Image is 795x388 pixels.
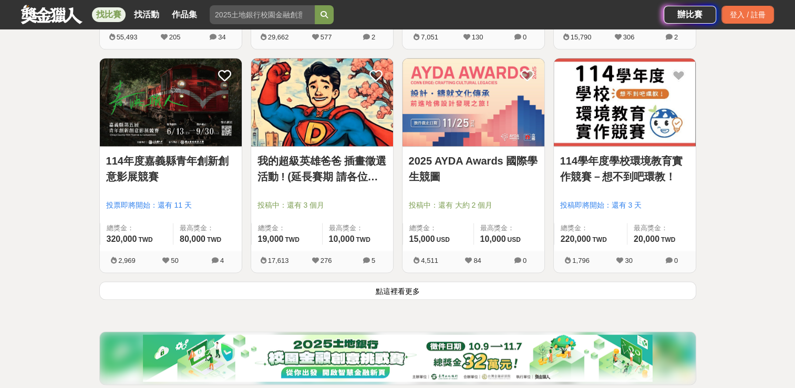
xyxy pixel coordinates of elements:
a: 114年度嘉義縣青年創新創意影展競賽 [106,153,235,185]
span: 總獎金： [409,223,467,233]
span: 總獎金： [258,223,316,233]
span: 276 [321,257,332,264]
span: TWD [592,236,606,243]
a: Cover Image [251,58,393,147]
span: 總獎金： [561,223,621,233]
span: 7,051 [421,33,438,41]
span: 20,000 [634,234,659,243]
span: 投票即將開始：還有 11 天 [106,200,235,211]
span: 17,613 [268,257,289,264]
a: Cover Image [100,58,242,147]
span: 10,000 [329,234,355,243]
span: 80,000 [180,234,205,243]
span: 最高獎金： [180,223,235,233]
span: 投稿中：還有 3 個月 [257,200,387,211]
span: 最高獎金： [634,223,689,233]
a: 辦比賽 [664,6,716,24]
a: 114學年度學校環境教育實作競賽－想不到吧環教！ [560,153,689,185]
span: 320,000 [107,234,137,243]
div: 登入 / 註冊 [721,6,774,24]
span: 2 [371,33,375,41]
a: 找活動 [130,7,163,22]
a: 作品集 [168,7,201,22]
img: a5722dc9-fb8f-4159-9c92-9f5474ee55af.png [143,334,653,382]
span: TWD [356,236,370,243]
a: 我的超級英雄爸爸 插畫徵選活動 ! (延長賽期 請各位踴躍參與) [257,153,387,185]
span: 最高獎金： [329,223,387,233]
span: USD [436,236,449,243]
span: 4 [220,257,224,264]
button: 點這裡看更多 [99,281,696,300]
span: 5 [371,257,375,264]
span: 15,790 [571,33,592,41]
a: 2025 AYDA Awards 國際學生競圖 [409,153,538,185]
span: 2 [674,33,678,41]
span: 15,000 [409,234,435,243]
span: 220,000 [561,234,591,243]
span: 55,493 [117,33,138,41]
span: 總獎金： [107,223,167,233]
span: 1,796 [572,257,590,264]
span: 投稿中：還有 大約 2 個月 [409,200,538,211]
span: 0 [523,257,526,264]
span: 4,511 [421,257,438,264]
span: 130 [472,33,483,41]
img: Cover Image [402,58,544,146]
a: Cover Image [402,58,544,147]
span: 29,662 [268,33,289,41]
span: TWD [207,236,221,243]
span: 30 [625,257,632,264]
a: 找比賽 [92,7,126,22]
span: 最高獎金： [480,223,538,233]
span: TWD [138,236,152,243]
span: 0 [523,33,526,41]
span: 投稿即將開始：還有 3 天 [560,200,689,211]
span: 577 [321,33,332,41]
span: 84 [473,257,481,264]
span: TWD [661,236,675,243]
span: 19,000 [258,234,284,243]
span: 2,969 [118,257,136,264]
img: Cover Image [554,58,696,146]
span: TWD [285,236,299,243]
span: 306 [623,33,635,41]
span: 10,000 [480,234,506,243]
span: 205 [169,33,181,41]
span: 34 [218,33,225,41]
span: 0 [674,257,678,264]
img: Cover Image [251,58,393,146]
span: 50 [171,257,178,264]
img: Cover Image [100,58,242,146]
input: 2025土地銀行校園金融創意挑戰賽：從你出發 開啟智慧金融新頁 [210,5,315,24]
a: Cover Image [554,58,696,147]
span: USD [507,236,520,243]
